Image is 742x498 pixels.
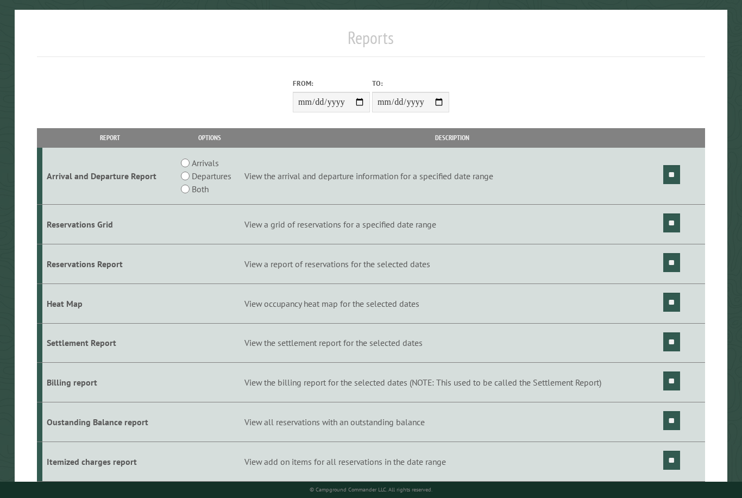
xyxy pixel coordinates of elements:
[42,205,177,244] td: Reservations Grid
[242,244,661,283] td: View a report of reservations for the selected dates
[42,128,177,147] th: Report
[42,363,177,402] td: Billing report
[242,363,661,402] td: View the billing report for the selected dates (NOTE: This used to be called the Settlement Report)
[242,323,661,363] td: View the settlement report for the selected dates
[42,244,177,283] td: Reservations Report
[42,283,177,323] td: Heat Map
[177,128,242,147] th: Options
[242,283,661,323] td: View occupancy heat map for the selected dates
[192,169,231,182] label: Departures
[242,128,661,147] th: Description
[242,205,661,244] td: View a grid of reservations for a specified date range
[310,486,432,493] small: © Campground Commander LLC. All rights reserved.
[42,442,177,481] td: Itemized charges report
[42,402,177,442] td: Oustanding Balance report
[242,148,661,205] td: View the arrival and departure information for a specified date range
[293,78,370,89] label: From:
[192,156,219,169] label: Arrivals
[242,402,661,442] td: View all reservations with an outstanding balance
[42,323,177,363] td: Settlement Report
[37,27,705,57] h1: Reports
[42,148,177,205] td: Arrival and Departure Report
[242,442,661,481] td: View add on items for all reservations in the date range
[192,182,209,196] label: Both
[372,78,449,89] label: To:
